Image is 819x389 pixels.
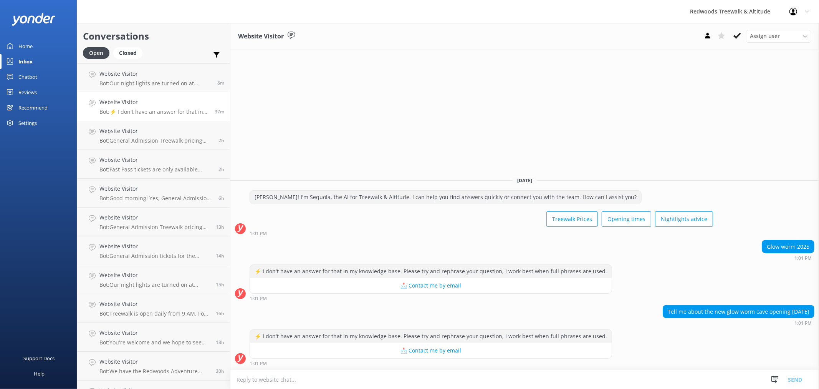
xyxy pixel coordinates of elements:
[24,351,55,366] div: Support Docs
[99,156,213,164] h4: Website Visitor
[216,281,224,288] span: Aug 24 2025 10:37pm (UTC +12:00) Pacific/Auckland
[99,329,210,337] h4: Website Visitor
[99,185,213,193] h4: Website Visitor
[18,69,37,85] div: Chatbot
[216,339,224,346] span: Aug 24 2025 07:31pm (UTC +12:00) Pacific/Auckland
[216,253,224,259] span: Aug 24 2025 11:12pm (UTC +12:00) Pacific/Auckland
[99,281,210,288] p: Bot: Our night lights are turned on at sunset, and the night walk starts 20 minutes thereafter. W...
[77,352,230,381] a: Website VisitorBot:We have the Redwoods Adventure Combo, which includes Altitude, Treewalk (day),...
[99,70,212,78] h4: Website Visitor
[99,127,213,135] h4: Website Visitor
[113,48,146,57] a: Closed
[99,213,210,222] h4: Website Visitor
[77,294,230,323] a: Website VisitorBot:Treewalk is open daily from 9 AM. For last ticket sold times, please check our...
[77,179,230,208] a: Website VisitorBot:Good morning! Yes, General Admission tickets for the Redwoods Nightlights can ...
[77,63,230,92] a: Website VisitorBot:Our night lights are turned on at sunset, and the night walk starts 20 minutes...
[762,255,814,261] div: Aug 25 2025 01:01pm (UTC +12:00) Pacific/Auckland
[217,80,224,86] span: Aug 25 2025 01:30pm (UTC +12:00) Pacific/Auckland
[250,191,641,204] div: [PERSON_NAME]! I'm Sequoia, the AI for Treewalk & Altitude. I can help you find answers quickly o...
[218,166,224,173] span: Aug 25 2025 10:41am (UTC +12:00) Pacific/Auckland
[83,48,113,57] a: Open
[250,278,612,293] button: 📩 Contact me by email
[77,265,230,294] a: Website VisitorBot:Our night lights are turned on at sunset, and the night walk starts 20 minutes...
[99,368,210,375] p: Bot: We have the Redwoods Adventure Combo, which includes Altitude, Treewalk (day), and Fast Pass...
[238,32,284,42] h3: Website Visitor
[18,85,37,100] div: Reviews
[99,339,210,346] p: Bot: You're welcome and we hope to see you at [GEOGRAPHIC_DATA] & Altitude soon!
[99,80,212,87] p: Bot: Our night lights are turned on at sunset, and the night walk starts 20 minutes thereafter. W...
[99,108,209,115] p: Bot: ⚡ I don't have an answer for that in my knowledge base. Please try and rephrase your questio...
[663,305,814,318] div: Tell me about the new glow worm cave opening [DATE]
[99,357,210,366] h4: Website Visitor
[77,323,230,352] a: Website VisitorBot:You're welcome and we hope to see you at [GEOGRAPHIC_DATA] & Altitude soon!18h
[99,98,209,106] h4: Website Visitor
[77,92,230,121] a: Website VisitorBot:⚡ I don't have an answer for that in my knowledge base. Please try and rephras...
[113,47,142,59] div: Closed
[250,231,713,236] div: Aug 25 2025 01:01pm (UTC +12:00) Pacific/Auckland
[83,29,224,43] h2: Conversations
[34,366,45,381] div: Help
[602,211,651,227] button: Opening times
[762,240,814,253] div: Glow worm 2025
[655,211,713,227] button: Nightlights advice
[216,310,224,317] span: Aug 24 2025 09:23pm (UTC +12:00) Pacific/Auckland
[663,320,814,326] div: Aug 25 2025 01:01pm (UTC +12:00) Pacific/Auckland
[99,271,210,279] h4: Website Visitor
[77,150,230,179] a: Website VisitorBot:Fast Pass tickets are only available online during peak periods and in limited...
[218,195,224,201] span: Aug 25 2025 06:49am (UTC +12:00) Pacific/Auckland
[513,177,537,184] span: [DATE]
[250,231,267,236] strong: 1:01 PM
[794,321,812,326] strong: 1:01 PM
[216,368,224,374] span: Aug 24 2025 05:23pm (UTC +12:00) Pacific/Auckland
[99,242,210,251] h4: Website Visitor
[99,253,210,259] p: Bot: General Admission tickets for the Treewalk are interchangeable between day and night, but on...
[99,300,210,308] h4: Website Visitor
[215,108,224,115] span: Aug 25 2025 01:01pm (UTC +12:00) Pacific/Auckland
[18,38,33,54] div: Home
[250,361,267,366] strong: 1:01 PM
[750,32,780,40] span: Assign user
[546,211,598,227] button: Treewalk Prices
[250,361,612,366] div: Aug 25 2025 01:01pm (UTC +12:00) Pacific/Auckland
[18,115,37,131] div: Settings
[216,224,224,230] span: Aug 24 2025 11:56pm (UTC +12:00) Pacific/Auckland
[77,236,230,265] a: Website VisitorBot:General Admission tickets for the Treewalk are interchangeable between day and...
[250,343,612,358] button: 📩 Contact me by email
[218,137,224,144] span: Aug 25 2025 11:11am (UTC +12:00) Pacific/Auckland
[77,121,230,150] a: Website VisitorBot:General Admission Treewalk pricing starts at $42 for adults (16+ years) and $2...
[250,265,612,278] div: ⚡ I don't have an answer for that in my knowledge base. Please try and rephrase your question, I ...
[77,208,230,236] a: Website VisitorBot:General Admission Treewalk pricing starts at $42 for adults (16+ years) and $2...
[99,166,213,173] p: Bot: Fast Pass tickets are only available online during peak periods and in limited quantities. P...
[99,310,210,317] p: Bot: Treewalk is open daily from 9 AM. For last ticket sold times, please check our website FAQs ...
[746,30,811,42] div: Assign User
[18,54,33,69] div: Inbox
[18,100,48,115] div: Recommend
[250,296,612,301] div: Aug 25 2025 01:01pm (UTC +12:00) Pacific/Auckland
[99,137,213,144] p: Bot: General Admission Treewalk pricing starts at $42 for adults (16+ years) and $26 for children...
[83,47,109,59] div: Open
[250,296,267,301] strong: 1:01 PM
[250,330,612,343] div: ⚡ I don't have an answer for that in my knowledge base. Please try and rephrase your question, I ...
[794,256,812,261] strong: 1:01 PM
[99,195,213,202] p: Bot: Good morning! Yes, General Admission tickets for the Redwoods Nightlights can be purchased o...
[12,13,56,26] img: yonder-white-logo.png
[99,224,210,231] p: Bot: General Admission Treewalk pricing starts at $42 for adults (16+ years) and $26 for children...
